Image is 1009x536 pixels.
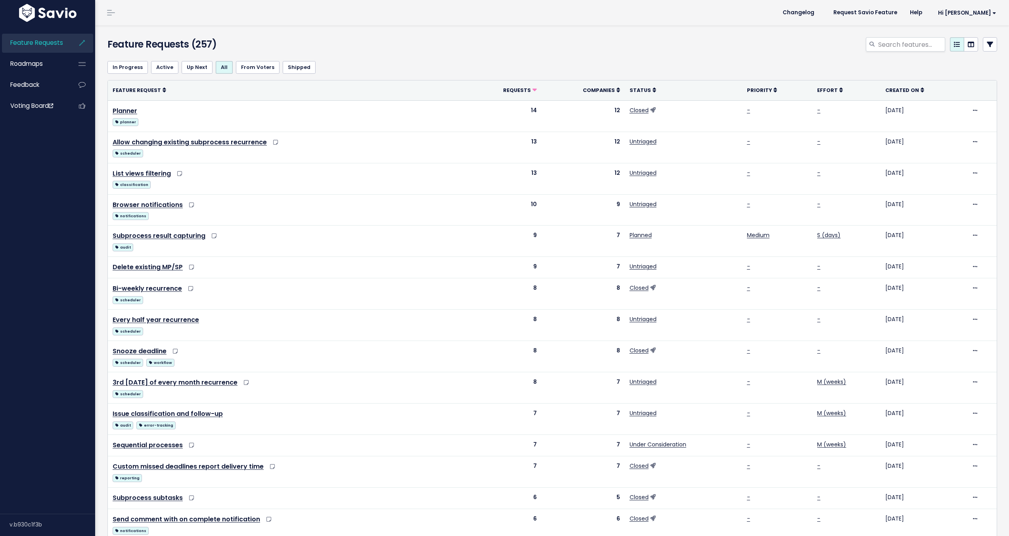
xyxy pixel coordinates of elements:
[542,278,624,310] td: 8
[465,132,542,163] td: 13
[747,440,750,448] a: -
[113,211,149,220] a: notifications
[881,456,966,487] td: [DATE]
[113,117,138,126] a: planner
[881,435,966,456] td: [DATE]
[503,86,537,94] a: Requests
[542,372,624,404] td: 7
[747,231,770,239] a: Medium
[136,421,176,429] span: error-tracking
[465,163,542,194] td: 13
[113,474,142,482] span: reporting
[465,278,542,310] td: 8
[113,527,149,535] span: notifications
[113,200,183,209] a: Browser notifications
[465,257,542,278] td: 9
[827,7,904,19] a: Request Savio Feature
[107,37,396,52] h4: Feature Requests (257)
[817,462,820,470] a: -
[747,138,750,145] a: -
[10,514,95,535] div: v.b930c1f3b
[630,138,657,145] a: Untriaged
[817,440,846,448] a: M (weeks)
[465,435,542,456] td: 7
[465,310,542,341] td: 8
[113,515,260,524] a: Send comment with on complete notification
[465,226,542,257] td: 9
[113,284,182,293] a: Bi-weekly recurrence
[817,284,820,292] a: -
[107,61,148,74] a: In Progress
[630,169,657,177] a: Untriaged
[113,138,267,147] a: Allow changing existing subprocess recurrence
[817,169,820,177] a: -
[113,87,161,94] span: Feature Request
[113,525,149,535] a: notifications
[747,106,750,114] a: -
[465,341,542,372] td: 8
[747,315,750,323] a: -
[747,200,750,208] a: -
[881,257,966,278] td: [DATE]
[747,169,750,177] a: -
[146,357,174,367] a: workflow
[630,515,649,523] a: Closed
[236,61,280,74] a: From Voters
[630,86,656,94] a: Status
[10,80,39,89] span: Feedback
[113,326,143,336] a: scheduler
[904,7,929,19] a: Help
[2,34,66,52] a: Feature Requests
[881,132,966,163] td: [DATE]
[783,10,814,15] span: Changelog
[747,86,777,94] a: Priority
[630,284,649,292] a: Closed
[216,61,233,74] a: All
[630,493,649,501] a: Closed
[630,378,657,386] a: Untriaged
[107,61,997,74] ul: Filter feature requests
[503,87,531,94] span: Requests
[113,106,137,115] a: Planner
[113,473,142,482] a: reporting
[817,231,841,239] a: S (days)
[817,493,820,501] a: -
[182,61,213,74] a: Up Next
[630,87,651,94] span: Status
[542,456,624,487] td: 7
[630,231,652,239] a: Planned
[747,284,750,292] a: -
[885,86,924,94] a: Created On
[881,226,966,257] td: [DATE]
[630,315,657,323] a: Untriaged
[113,118,138,126] span: planner
[630,262,657,270] a: Untriaged
[817,515,820,523] a: -
[10,38,63,47] span: Feature Requests
[881,310,966,341] td: [DATE]
[817,315,820,323] a: -
[817,200,820,208] a: -
[877,37,945,52] input: Search features...
[747,262,750,270] a: -
[113,378,237,387] a: 3rd [DATE] of every month recurrence
[2,76,66,94] a: Feedback
[113,359,143,367] span: scheduler
[630,440,686,448] a: Under Consideration
[542,257,624,278] td: 7
[881,163,966,194] td: [DATE]
[817,106,820,114] a: -
[113,243,133,251] span: audit
[113,242,133,252] a: audit
[938,10,996,16] span: Hi [PERSON_NAME]
[817,138,820,145] a: -
[113,315,199,324] a: Every half year recurrence
[465,456,542,487] td: 7
[113,346,167,356] a: Snooze deadline
[817,86,843,94] a: Effort
[151,61,178,74] a: Active
[542,341,624,372] td: 8
[113,421,133,429] span: audit
[817,378,846,386] a: M (weeks)
[113,212,149,220] span: notifications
